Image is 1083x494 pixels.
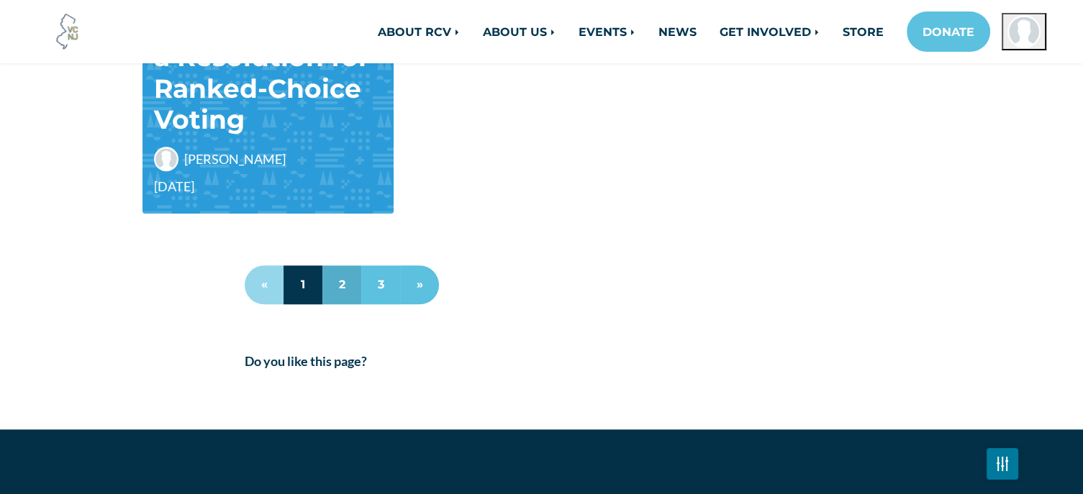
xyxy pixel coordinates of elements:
a: GET INVOLVED [708,17,831,46]
a: 1 [284,265,322,304]
a: ABOUT RCV [366,17,471,46]
img: Philip Welsh [1007,15,1041,48]
a: » [400,265,439,304]
a: 3 [361,265,400,304]
a: STORE [831,17,895,46]
img: Voter Choice NJ [48,12,87,51]
iframe: X Post Button [461,375,507,390]
span: [PERSON_NAME] [184,150,286,169]
strong: Do you like this page? [245,353,367,369]
a: EVENTS [567,17,647,46]
a: NEWS [647,17,708,46]
a: Montclair Passes a Resolution for Ranked-Choice Voting [154,10,381,135]
span: [DATE] [154,177,383,196]
a: DONATE [907,12,990,52]
a: ABOUT US [471,17,567,46]
nav: Main navigation [245,12,1046,52]
img: Linda Velwest [154,147,178,171]
button: Open profile menu for Philip Welsh [1002,13,1046,50]
iframe: fb:like Facebook Social Plugin [245,380,461,395]
a: 2 [322,265,361,304]
img: Fader [997,460,1008,467]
